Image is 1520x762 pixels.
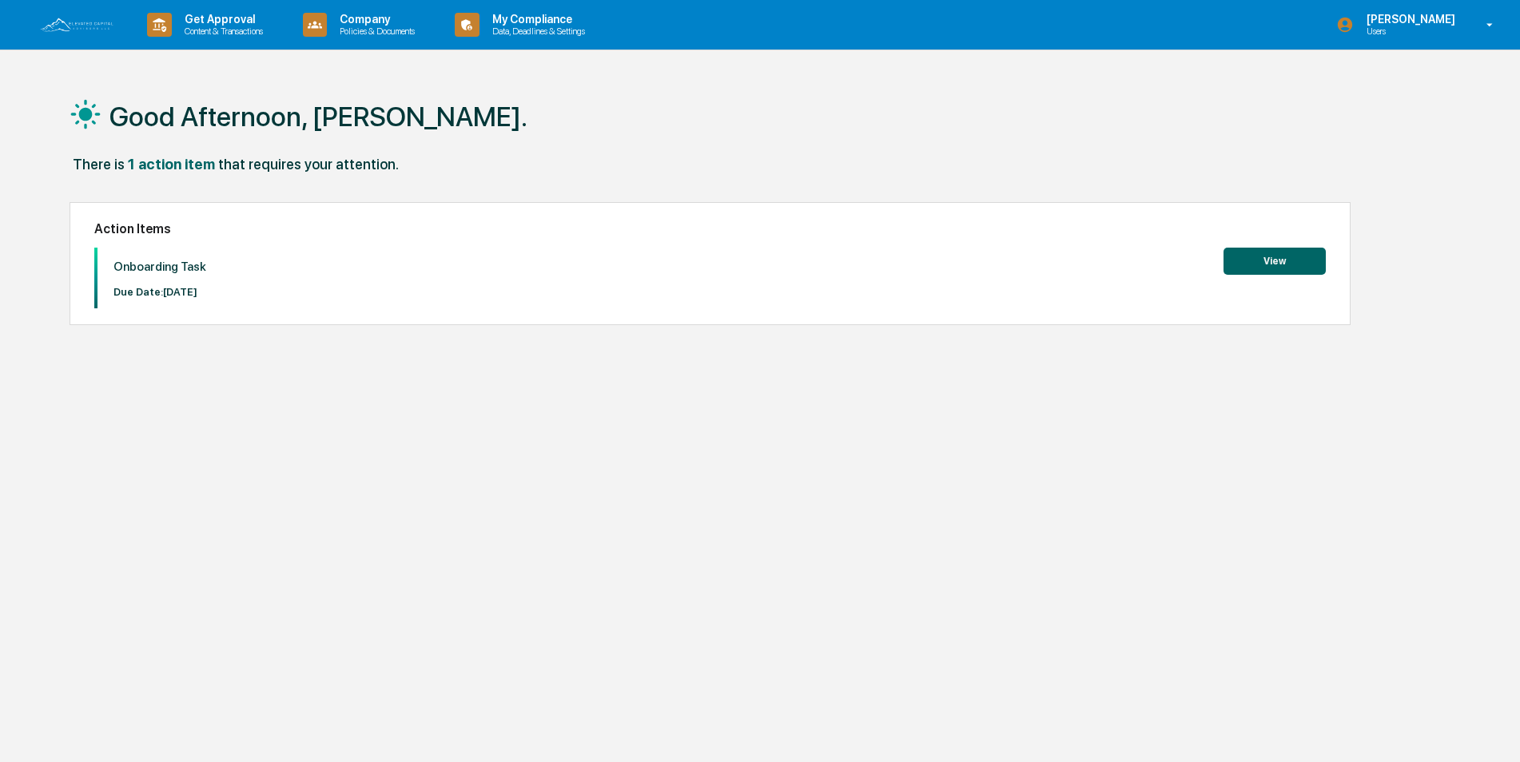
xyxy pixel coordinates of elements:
p: Data, Deadlines & Settings [479,26,593,37]
a: View [1224,252,1326,268]
div: 1 action item [128,156,215,173]
p: Due Date: [DATE] [113,286,206,298]
p: Company [327,13,423,26]
h1: Good Afternoon, [PERSON_NAME]. [109,101,527,133]
p: [PERSON_NAME] [1354,13,1463,26]
div: There is [73,156,125,173]
h2: Action Items [94,221,1326,236]
div: that requires your attention. [218,156,399,173]
p: Policies & Documents [327,26,423,37]
p: My Compliance [479,13,593,26]
p: Content & Transactions [172,26,271,37]
p: Onboarding Task [113,260,206,274]
p: Get Approval [172,13,271,26]
p: Users [1354,26,1463,37]
button: View [1224,248,1326,275]
img: logo [38,16,115,34]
